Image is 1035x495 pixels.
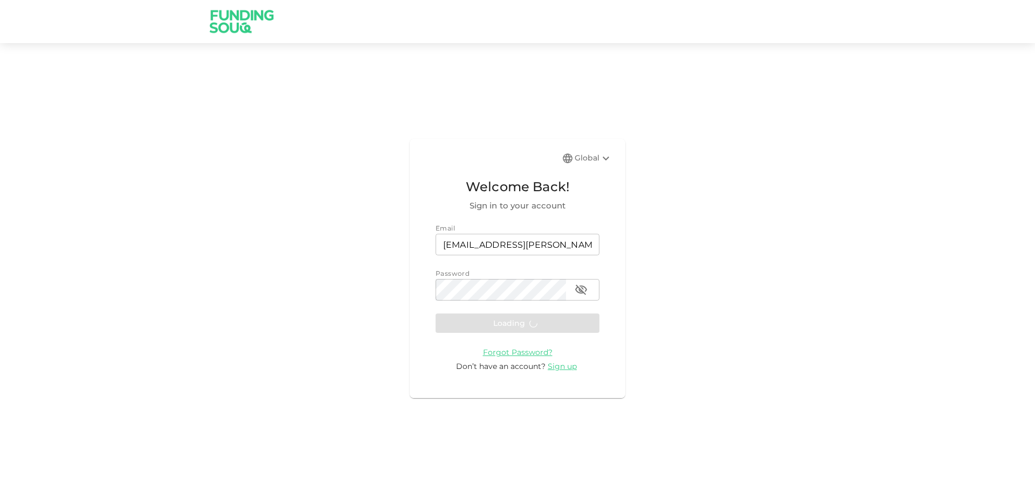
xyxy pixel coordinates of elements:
[456,361,546,371] span: Don’t have an account?
[436,177,599,197] span: Welcome Back!
[436,269,470,277] span: Password
[436,234,599,255] input: email
[483,347,553,357] a: Forgot Password?
[483,347,553,357] span: Forgot Password?
[436,199,599,212] span: Sign in to your account
[548,361,577,371] span: Sign up
[436,224,455,232] span: Email
[436,279,566,301] input: password
[575,152,612,165] div: Global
